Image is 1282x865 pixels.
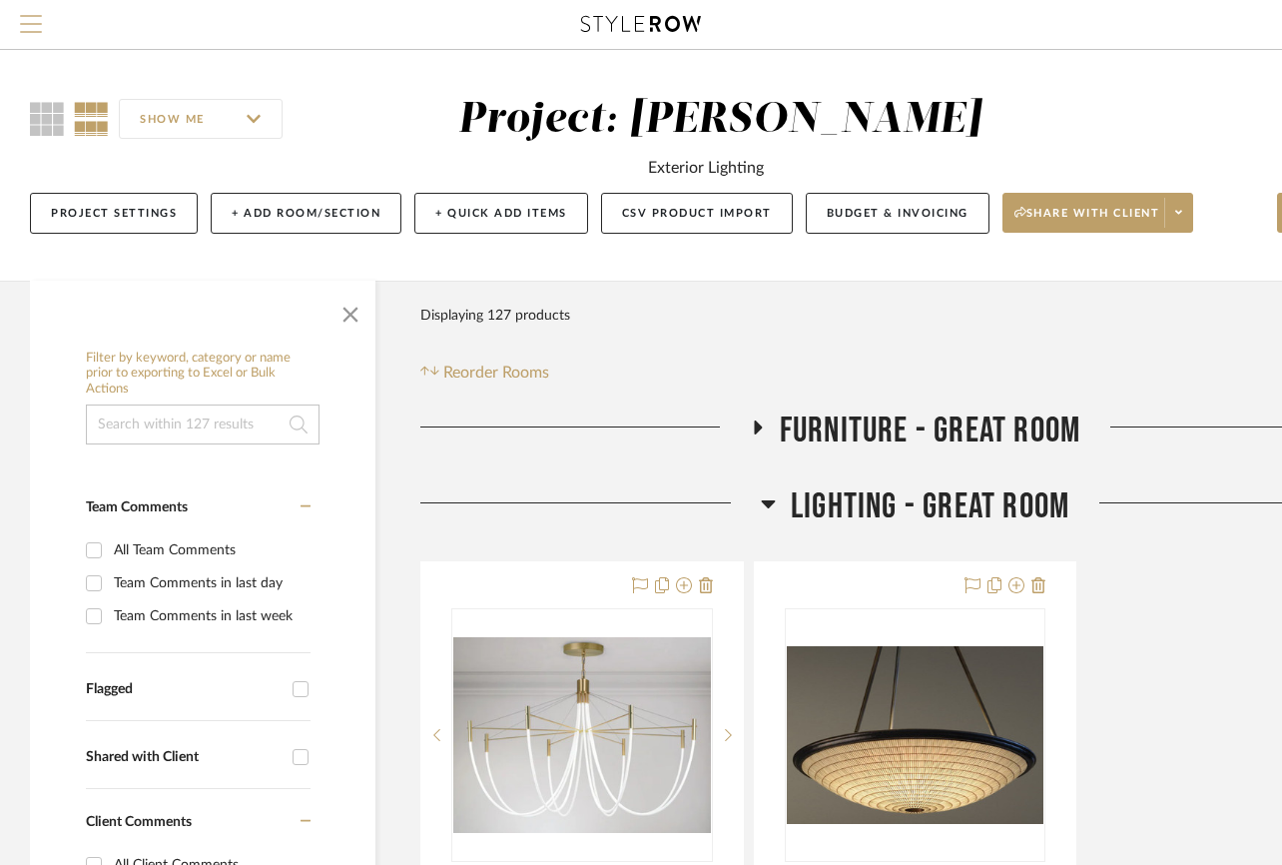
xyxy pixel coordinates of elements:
div: Flagged [86,681,283,698]
div: Team Comments in last day [114,567,306,599]
button: Close [330,291,370,331]
button: + Add Room/Section [211,193,401,234]
button: Project Settings [30,193,198,234]
input: Search within 127 results [86,405,320,444]
button: Reorder Rooms [420,361,549,385]
div: Exterior Lighting [648,156,764,180]
button: Share with client [1002,193,1194,233]
span: Team Comments [86,500,188,514]
img: HILLIARD THATCHED PENDANT 43"DIA X 9"H OR 34"DIA X 7"H OR 29"DIA X 6"H OR 24"DIA X 6"H OR 20"DIA ... [787,646,1044,824]
button: Budget & Invoicing [806,193,989,234]
span: Client Comments [86,815,192,829]
div: Displaying 127 products [420,296,570,336]
span: Reorder Rooms [443,361,549,385]
img: Usona LED Pendant 74Dia x 48-95"H#13383 [453,637,711,833]
span: FURNITURE - GREAT ROOM [780,410,1080,452]
button: + Quick Add Items [414,193,588,234]
div: Project: [PERSON_NAME] [458,99,981,141]
span: Share with client [1014,206,1160,236]
button: CSV Product Import [601,193,793,234]
div: All Team Comments [114,534,306,566]
div: Team Comments in last week [114,600,306,632]
span: LIGHTING - GREAT ROOM [791,485,1069,528]
h6: Filter by keyword, category or name prior to exporting to Excel or Bulk Actions [86,351,320,398]
div: Shared with Client [86,749,283,766]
